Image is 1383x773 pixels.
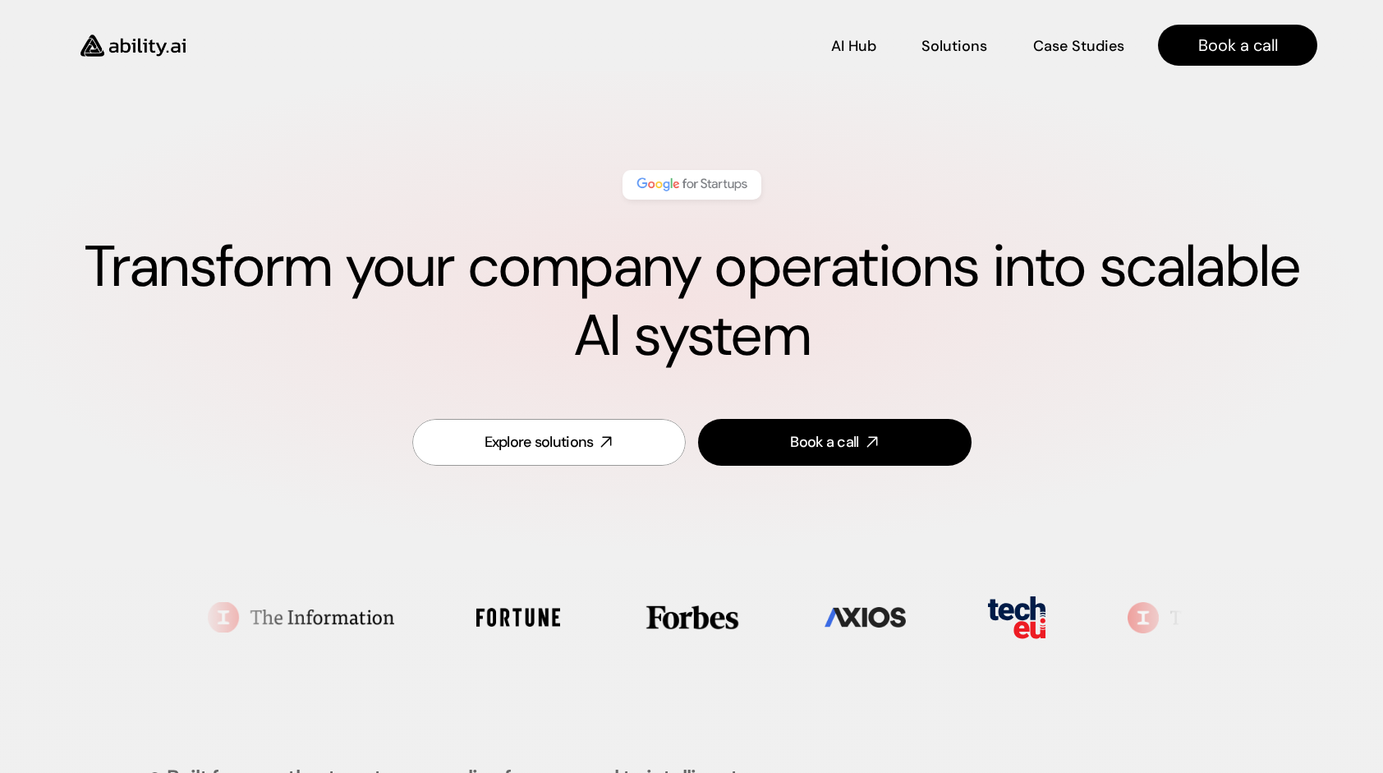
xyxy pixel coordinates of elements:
[209,25,1317,66] nav: Main navigation
[790,432,858,453] div: Book a call
[1032,31,1125,60] a: Case Studies
[66,232,1317,370] h1: Transform your company operations into scalable AI system
[831,31,876,60] a: AI Hub
[1033,36,1124,57] p: Case Studies
[1158,25,1317,66] a: Book a call
[921,36,987,57] p: Solutions
[1198,34,1278,57] p: Book a call
[485,432,594,453] div: Explore solutions
[698,419,972,466] a: Book a call
[921,31,987,60] a: Solutions
[412,419,686,466] a: Explore solutions
[831,36,876,57] p: AI Hub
